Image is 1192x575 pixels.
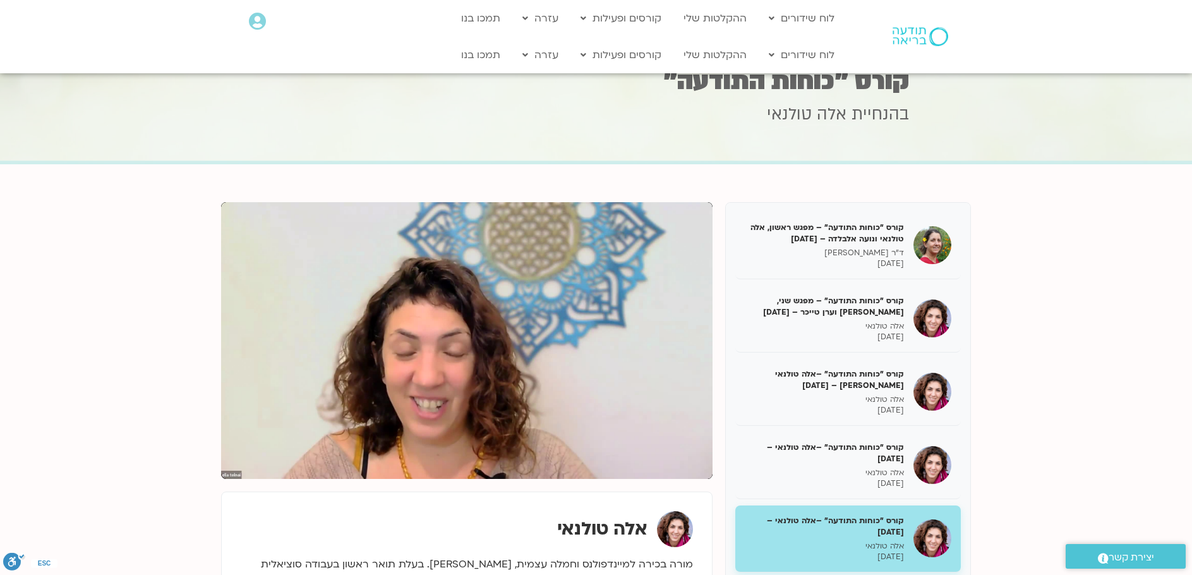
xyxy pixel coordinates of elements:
[745,258,904,269] p: [DATE]
[745,222,904,245] h5: קורס "כוחות התודעה" – מפגש ראשון, אלה טולנאי ונועה אלבלדה – [DATE]
[745,515,904,538] h5: קורס "כוחות התודעה" –אלה טולנאי – [DATE]
[913,226,951,264] img: קורס "כוחות התודעה" – מפגש ראשון, אלה טולנאי ונועה אלבלדה – 13/05/25
[913,300,951,337] img: קורס "כוחות התודעה" – מפגש שני, אלה טולנאי וערן טייכר – 20/05/25
[745,332,904,342] p: [DATE]
[1109,549,1154,566] span: יצירת קשר
[557,517,647,541] strong: אלה טולנאי
[574,43,668,67] a: קורסים ופעילות
[745,295,904,318] h5: קורס "כוחות התודעה" – מפגש שני, [PERSON_NAME] וערן טייכר – [DATE]
[745,478,904,489] p: [DATE]
[1066,544,1186,569] a: יצירת קשר
[745,442,904,464] h5: קורס "כוחות התודעה" –אלה טולנאי – [DATE]
[913,373,951,411] img: קורס "כוחות התודעה" –אלה טולנאי ומירה רגב – 27/05/25
[745,368,904,391] h5: קורס "כוחות התודעה" –אלה טולנאי [PERSON_NAME] – [DATE]
[745,552,904,562] p: [DATE]
[893,27,948,46] img: תודעה בריאה
[455,6,507,30] a: תמכו בנו
[745,541,904,552] p: אלה טולנאי
[913,519,951,557] img: קורס "כוחות התודעה" –אלה טולנאי – 17/06/25
[516,6,565,30] a: עזרה
[745,394,904,405] p: אלה טולנאי
[852,103,909,126] span: בהנחיית
[657,511,693,547] img: אלה טולנאי
[745,248,904,258] p: ד"ר [PERSON_NAME]
[745,405,904,416] p: [DATE]
[677,6,753,30] a: ההקלטות שלי
[762,43,841,67] a: לוח שידורים
[455,43,507,67] a: תמכו בנו
[762,6,841,30] a: לוח שידורים
[284,69,909,94] h1: קורס "כוחות התודעה"
[677,43,753,67] a: ההקלטות שלי
[574,6,668,30] a: קורסים ופעילות
[913,446,951,484] img: קורס "כוחות התודעה" –אלה טולנאי – 03/06/25
[516,43,565,67] a: עזרה
[745,321,904,332] p: אלה טולנאי
[745,468,904,478] p: אלה טולנאי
